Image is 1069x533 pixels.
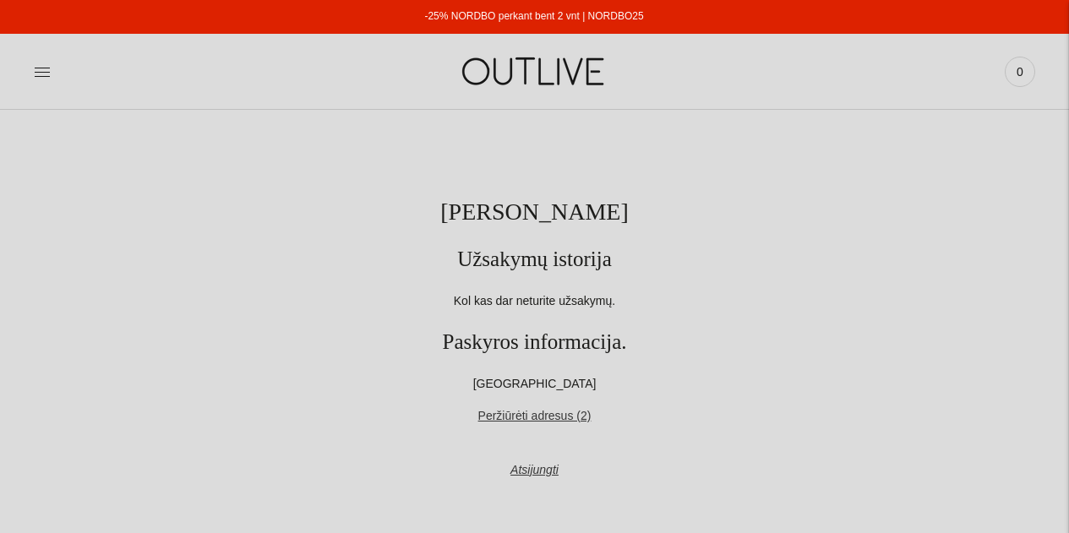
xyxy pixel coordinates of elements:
p: [GEOGRAPHIC_DATA] [68,374,1001,394]
img: OUTLIVE [429,42,641,101]
h2: Užsakymų istorija [68,246,1001,274]
a: Atsijungti [510,463,559,476]
a: 0 [1005,53,1035,90]
a: Peržiūrėti adresus (2) [68,406,1001,427]
span: 0 [1008,60,1032,84]
a: -25% NORDBO perkant bent 2 vnt | NORDBO25 [424,10,643,22]
p: Kol kas dar neturite užsakymų. [68,291,1001,312]
h2: Paskyros informacija. [68,329,1001,356]
h1: [PERSON_NAME] [68,197,1001,226]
